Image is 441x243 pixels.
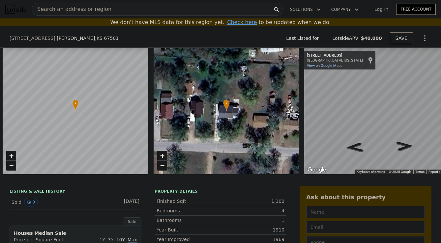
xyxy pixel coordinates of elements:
button: View historical data [24,198,38,206]
span: − [160,161,164,170]
div: • [72,99,79,111]
div: Ask about this property [306,193,425,202]
a: Open this area in Google Maps (opens a new window) [306,166,328,174]
div: Bedrooms [157,207,220,214]
button: Show Options [418,32,431,45]
button: Company [326,4,364,15]
button: Solutions [285,4,326,15]
div: Property details [155,189,286,194]
a: Terms [415,170,425,174]
span: 10Y [116,237,125,242]
span: © 2025 Google [389,170,411,174]
path: Go West, W 2nd Ave [338,141,372,154]
div: 4 [220,207,284,214]
a: Zoom in [6,151,16,161]
div: Finished Sqft [157,198,220,204]
div: 1 [220,217,284,224]
div: LISTING & SALE HISTORY [10,189,141,195]
a: Zoom out [157,161,167,171]
span: Check here [227,19,257,25]
span: 3Y [108,237,113,242]
input: Email [306,221,425,233]
span: Lotside ARV [333,35,361,41]
div: [GEOGRAPHIC_DATA], [US_STATE] [307,58,363,63]
img: Google [306,166,328,174]
div: Year Built [157,227,220,233]
div: Year Improved [157,236,220,243]
div: to be updated when we do. [227,18,331,26]
a: Free Account [396,4,436,15]
div: Bathrooms [157,217,220,224]
div: Sold [12,198,70,206]
span: , KS 67501 [95,36,119,41]
button: Keyboard shortcuts [357,170,385,174]
button: SAVE [390,32,413,44]
span: , [PERSON_NAME] [55,35,119,41]
a: Show location on map [368,57,373,64]
span: 1Y [100,237,105,242]
span: Last Listed for [286,35,321,41]
a: Zoom out [6,161,16,171]
div: Sale [123,217,141,226]
input: Name [306,206,425,218]
div: 1969 [220,236,284,243]
span: + [160,151,164,160]
div: • [223,99,230,111]
path: Go East, W 2nd Ave [388,139,421,152]
a: View on Google Maps [307,64,342,68]
span: • [72,100,79,106]
div: We don't have MLS data for this region yet. [110,18,331,26]
div: 1,100 [220,198,284,204]
span: − [9,161,14,170]
span: • [223,100,230,106]
span: Search an address or region [32,5,111,13]
a: Log In [367,6,396,13]
div: 1910 [220,227,284,233]
div: [STREET_ADDRESS] [307,53,363,58]
span: [STREET_ADDRESS] [10,35,55,41]
div: Houses Median Sale [14,230,137,236]
a: Zoom in [157,151,167,161]
span: + [9,151,14,160]
img: Lotside [5,5,26,14]
div: [DATE] [110,198,139,206]
span: $40,000 [361,36,382,41]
